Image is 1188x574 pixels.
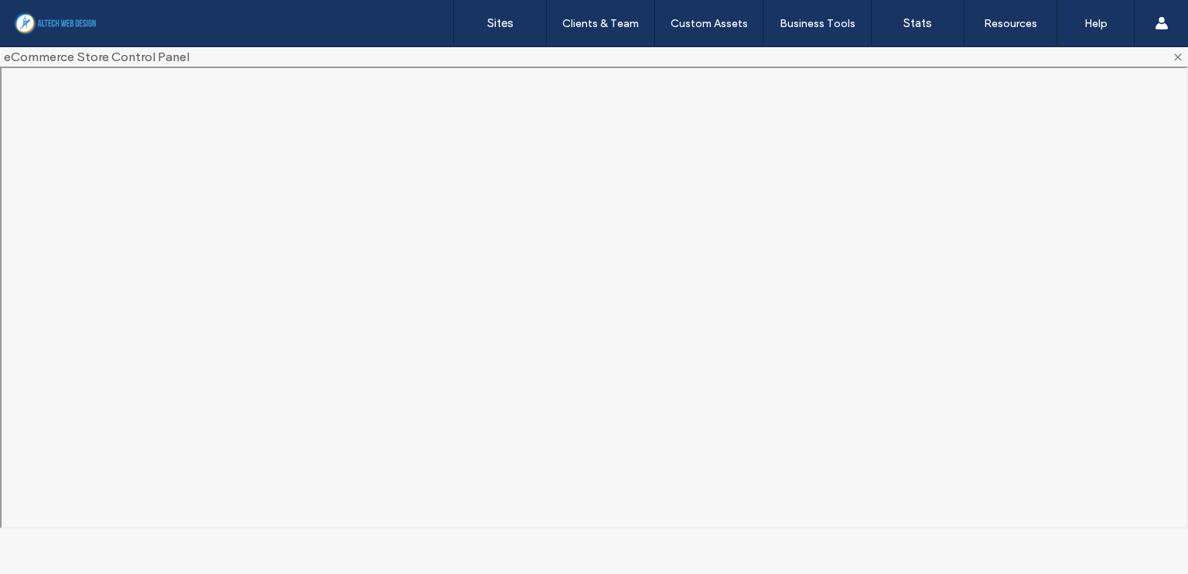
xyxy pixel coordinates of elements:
label: Stats [903,16,932,30]
iframe: OpenWidget widget [1123,509,1188,574]
label: Resources [984,17,1037,30]
label: Business Tools [780,17,855,30]
label: Sites [487,16,514,30]
span: eCommerce Store Control Panel [4,50,189,65]
label: Clients & Team [562,17,639,30]
label: Help [1084,17,1108,30]
label: Custom Assets [671,17,748,30]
